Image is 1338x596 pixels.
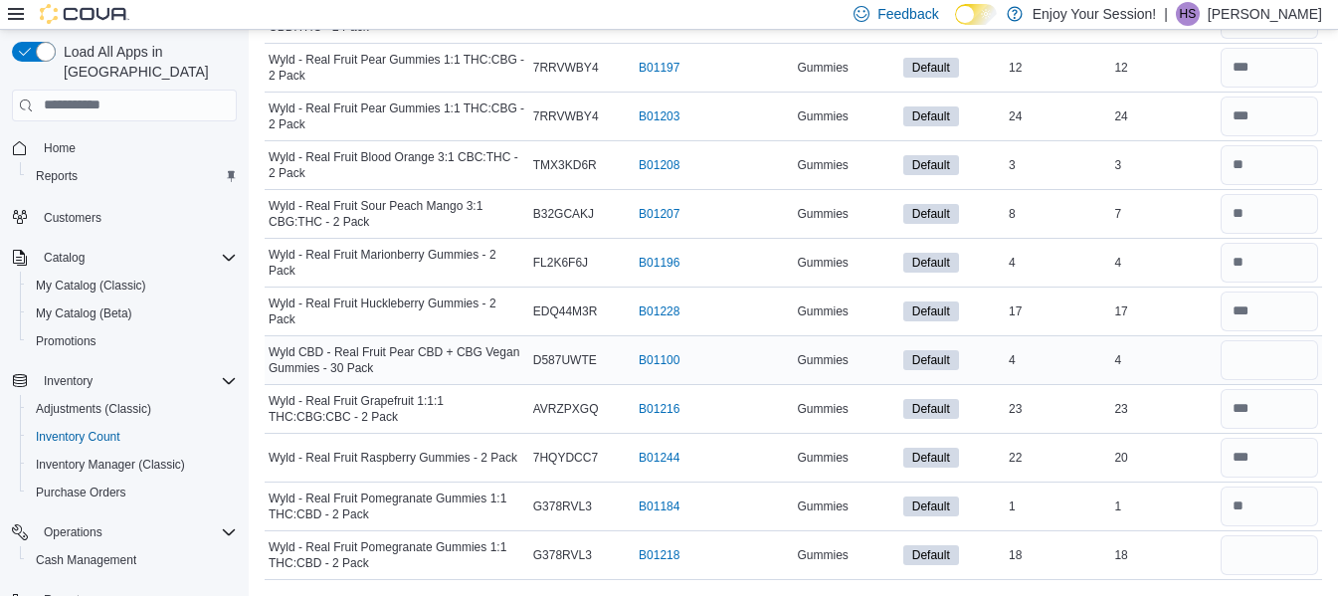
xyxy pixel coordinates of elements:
a: B01208 [639,157,679,173]
span: Default [912,59,950,77]
span: Load All Apps in [GEOGRAPHIC_DATA] [56,42,237,82]
a: Home [36,136,84,160]
span: Default [912,254,950,272]
span: Default [903,301,959,321]
div: 8 [1005,202,1110,226]
span: Default [903,448,959,468]
button: Promotions [20,327,245,355]
a: Inventory Manager (Classic) [28,453,193,477]
button: Operations [36,520,110,544]
button: Catalog [36,246,93,270]
p: [PERSON_NAME] [1208,2,1322,26]
span: Default [912,205,950,223]
div: 3 [1005,153,1110,177]
button: Purchase Orders [20,479,245,506]
div: 17 [1110,299,1216,323]
span: Dark Mode [955,25,956,26]
span: Default [903,399,959,419]
div: 23 [1005,397,1110,421]
span: Inventory Manager (Classic) [28,453,237,477]
span: Gummies [797,206,848,222]
span: Gummies [797,255,848,271]
a: B01197 [639,60,679,76]
a: Promotions [28,329,104,353]
span: Inventory [36,369,237,393]
p: | [1164,2,1168,26]
a: B01100 [639,352,679,368]
a: B01207 [639,206,679,222]
span: Home [44,140,76,156]
span: Gummies [797,60,848,76]
p: Enjoy Your Session! [1033,2,1157,26]
span: AVRZPXGQ [533,401,599,417]
span: Wyld - Real Fruit Pear Gummies 1:1 THC:CBG - 2 Pack [269,52,525,84]
span: Default [912,449,950,467]
a: Customers [36,206,109,230]
span: Reports [36,168,78,184]
div: 7 [1110,202,1216,226]
span: G378RVL3 [533,547,592,563]
span: Wyld - Real Fruit Sour Peach Mango 3:1 CBG:THC - 2 Pack [269,198,525,230]
div: 4 [1005,348,1110,372]
div: 18 [1005,543,1110,567]
span: Catalog [44,250,85,266]
span: Purchase Orders [36,485,126,500]
span: Default [903,545,959,565]
span: Wyld CBD - Real Fruit Pear CBD + CBG Vegan Gummies - 30 Pack [269,344,525,376]
span: Gummies [797,450,848,466]
a: B01196 [639,255,679,271]
button: Reports [20,162,245,190]
input: Dark Mode [955,4,997,25]
div: 1 [1005,495,1110,518]
div: 12 [1005,56,1110,80]
button: Inventory Count [20,423,245,451]
div: 12 [1110,56,1216,80]
span: Cash Management [28,548,237,572]
span: Gummies [797,498,848,514]
span: Gummies [797,157,848,173]
span: Inventory Count [36,429,120,445]
img: Cova [40,4,129,24]
span: HS [1180,2,1197,26]
span: Gummies [797,108,848,124]
div: 17 [1005,299,1110,323]
span: Wyld - Real Fruit Pear Gummies 1:1 THC:CBG - 2 Pack [269,100,525,132]
span: Inventory Manager (Classic) [36,457,185,473]
div: 23 [1110,397,1216,421]
span: Purchase Orders [28,481,237,504]
button: Catalog [4,244,245,272]
a: Reports [28,164,86,188]
button: My Catalog (Beta) [20,299,245,327]
span: G378RVL3 [533,498,592,514]
button: Inventory [4,367,245,395]
span: Default [903,253,959,273]
div: 1 [1110,495,1216,518]
span: D587UWTE [533,352,597,368]
a: B01203 [639,108,679,124]
span: Reports [28,164,237,188]
span: Catalog [36,246,237,270]
span: Default [903,155,959,175]
span: Default [903,497,959,516]
a: B01216 [639,401,679,417]
span: EDQ44M3R [533,303,598,319]
button: Adjustments (Classic) [20,395,245,423]
span: Adjustments (Classic) [36,401,151,417]
a: My Catalog (Classic) [28,274,154,298]
span: Gummies [797,547,848,563]
span: 7RRVWBY4 [533,60,599,76]
button: My Catalog (Classic) [20,272,245,299]
div: 22 [1005,446,1110,470]
span: 7RRVWBY4 [533,108,599,124]
a: Cash Management [28,548,144,572]
a: Adjustments (Classic) [28,397,159,421]
span: Default [903,58,959,78]
span: 7HQYDCC7 [533,450,598,466]
button: Inventory [36,369,100,393]
a: Inventory Count [28,425,128,449]
span: Wyld - Real Fruit Raspberry Gummies - 2 Pack [269,450,517,466]
span: Cash Management [36,552,136,568]
span: Gummies [797,401,848,417]
span: My Catalog (Classic) [36,278,146,294]
div: 20 [1110,446,1216,470]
